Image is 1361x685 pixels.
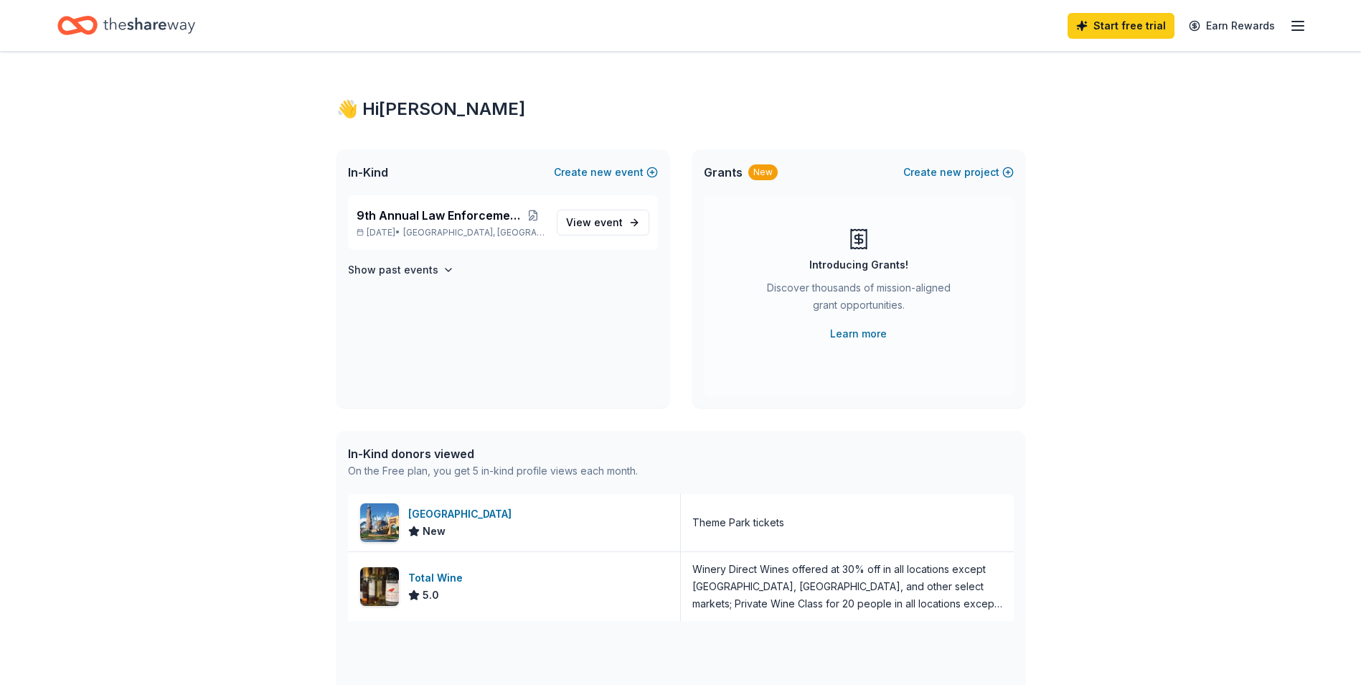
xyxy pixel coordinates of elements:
img: Image for Total Wine [360,567,399,606]
span: Grants [704,164,743,181]
a: Home [57,9,195,42]
p: [DATE] • [357,227,545,238]
span: 9th Annual Law Enforcement Gala [357,207,521,224]
div: Winery Direct Wines offered at 30% off in all locations except [GEOGRAPHIC_DATA], [GEOGRAPHIC_DAT... [692,561,1002,612]
span: [GEOGRAPHIC_DATA], [GEOGRAPHIC_DATA] [403,227,545,238]
div: On the Free plan, you get 5 in-kind profile views each month. [348,462,638,480]
a: Start free trial [1068,13,1174,39]
div: Discover thousands of mission-aligned grant opportunities. [761,279,956,320]
div: New [748,164,778,180]
img: Image for Universal Orlando Resort [360,503,399,542]
button: Createnewevent [554,164,658,181]
span: In-Kind [348,164,388,181]
span: View [566,214,623,231]
div: 👋 Hi [PERSON_NAME] [336,98,1025,121]
span: event [594,216,623,228]
h4: Show past events [348,261,438,279]
button: Createnewproject [903,164,1014,181]
a: Earn Rewards [1180,13,1284,39]
a: Learn more [830,325,887,342]
div: [GEOGRAPHIC_DATA] [408,505,517,523]
a: View event [557,210,649,236]
span: new [940,164,961,181]
span: 5.0 [423,587,439,604]
span: New [423,523,446,540]
div: In-Kind donors viewed [348,445,638,462]
div: Introducing Grants! [809,256,908,274]
button: Show past events [348,261,454,279]
div: Theme Park tickets [692,514,784,531]
div: Total Wine [408,569,468,587]
span: new [590,164,612,181]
